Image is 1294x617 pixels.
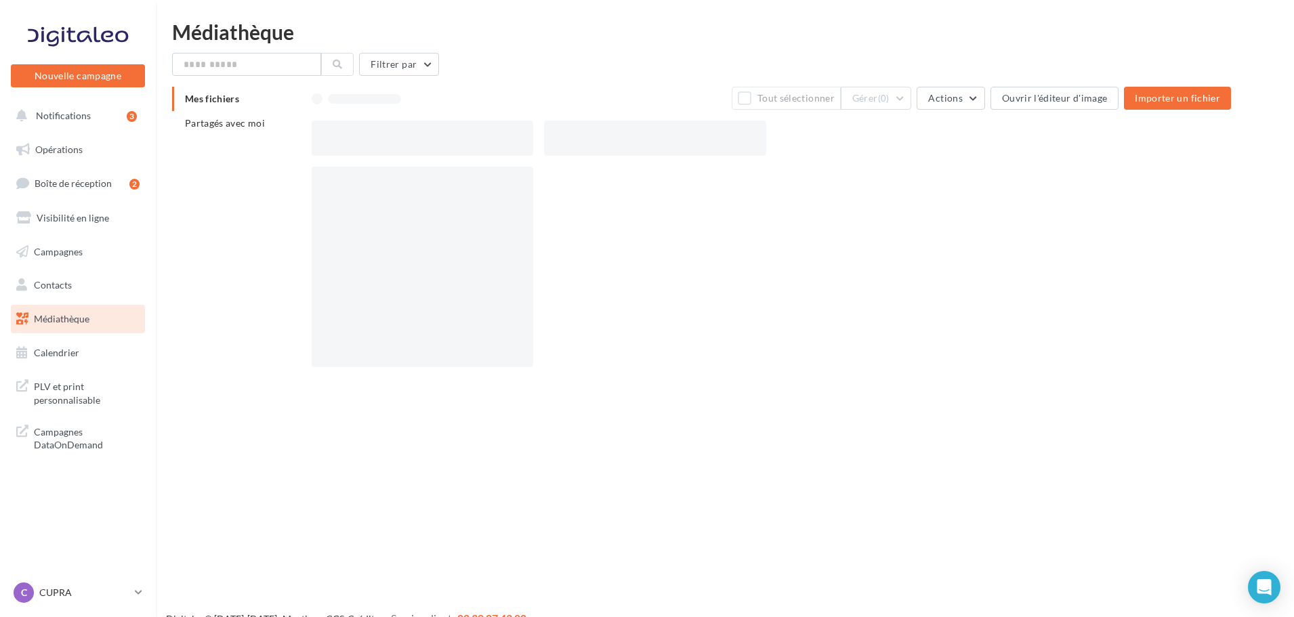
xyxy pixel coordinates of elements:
[185,93,239,104] span: Mes fichiers
[8,102,142,130] button: Notifications 3
[8,169,148,198] a: Boîte de réception2
[34,377,140,406] span: PLV et print personnalisable
[34,313,89,324] span: Médiathèque
[878,93,890,104] span: (0)
[8,238,148,266] a: Campagnes
[34,245,83,257] span: Campagnes
[11,580,145,605] a: C CUPRA
[8,204,148,232] a: Visibilité en ligne
[8,135,148,164] a: Opérations
[1124,87,1231,110] button: Importer un fichier
[8,372,148,412] a: PLV et print personnalisable
[172,22,1278,42] div: Médiathèque
[732,87,840,110] button: Tout sélectionner
[359,53,439,76] button: Filtrer par
[127,111,137,122] div: 3
[1135,92,1220,104] span: Importer un fichier
[917,87,984,110] button: Actions
[1248,571,1280,603] div: Open Intercom Messenger
[36,110,91,121] span: Notifications
[39,586,129,599] p: CUPRA
[37,212,109,224] span: Visibilité en ligne
[34,279,72,291] span: Contacts
[185,117,265,129] span: Partagés avec moi
[8,305,148,333] a: Médiathèque
[35,177,112,189] span: Boîte de réception
[11,64,145,87] button: Nouvelle campagne
[8,339,148,367] a: Calendrier
[990,87,1119,110] button: Ouvrir l'éditeur d'image
[129,179,140,190] div: 2
[8,417,148,457] a: Campagnes DataOnDemand
[841,87,912,110] button: Gérer(0)
[8,271,148,299] a: Contacts
[34,423,140,452] span: Campagnes DataOnDemand
[34,347,79,358] span: Calendrier
[21,586,27,599] span: C
[928,92,962,104] span: Actions
[35,144,83,155] span: Opérations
